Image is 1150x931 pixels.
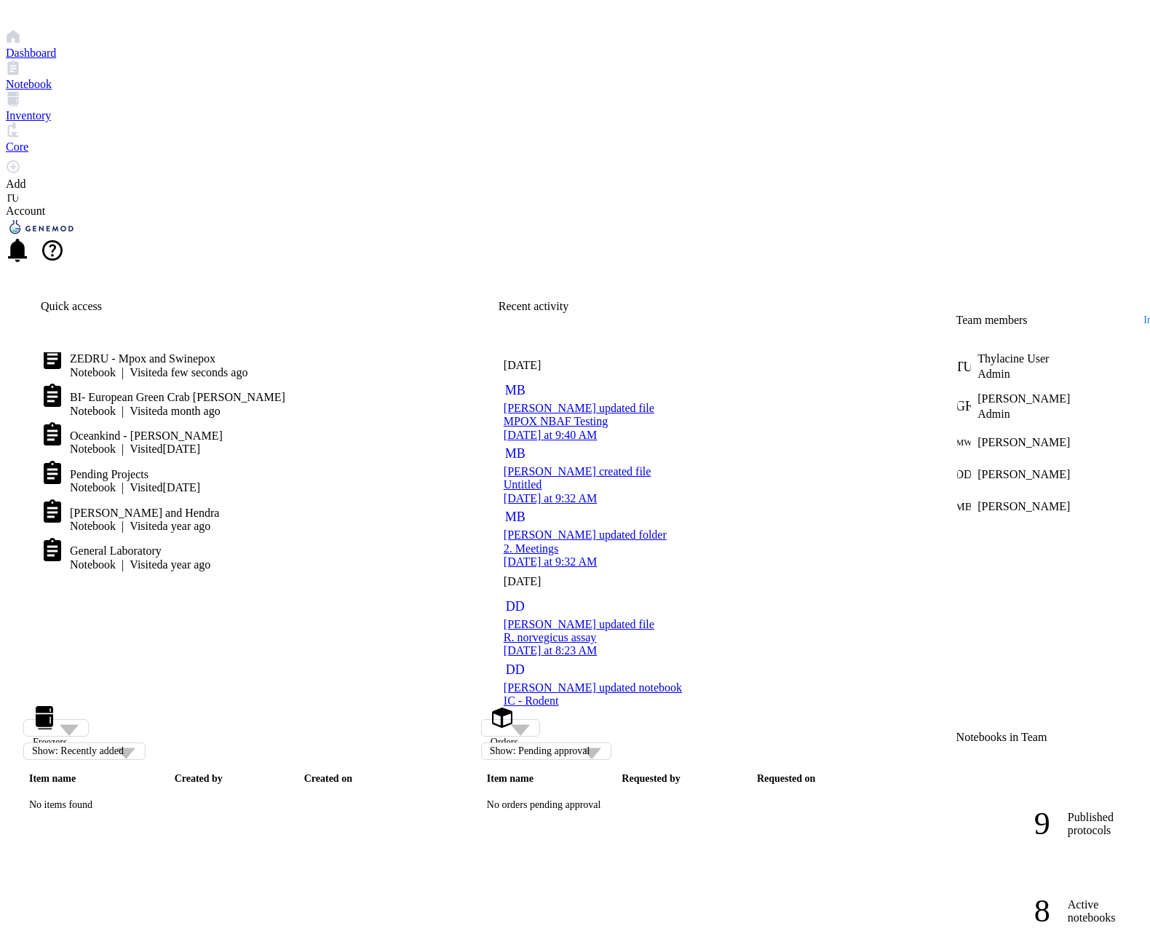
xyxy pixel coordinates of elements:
[6,205,1144,218] div: Account
[70,558,116,571] div: Notebook
[504,402,881,429] div: [PERSON_NAME] updated file
[506,659,525,680] span: DD
[493,658,916,721] a: DD[PERSON_NAME] updated notebookIC - Rodent[DATE] at 8:22 AM
[948,806,1050,843] div: 9
[6,122,1144,154] a: Core
[122,558,124,571] div: |
[490,740,590,762] div: Show: Pending approval
[504,555,881,568] div: [DATE] at 9:32 AM
[6,140,1144,154] div: Core
[977,352,1049,365] span: Thylacine User
[70,544,162,557] span: General Laboratory
[6,92,1144,123] a: Inventory
[122,405,124,418] div: |
[504,618,881,645] div: [PERSON_NAME] updated file
[122,443,124,456] div: |
[130,481,200,494] div: Visited [DATE]
[6,78,1144,91] div: Notebook
[955,357,972,377] span: TU
[977,468,1070,480] span: [PERSON_NAME]
[70,468,148,480] span: Pending Projects
[493,379,916,442] a: MB[PERSON_NAME] updated fileMPOX NBAF Testing[DATE] at 9:40 AM
[70,405,116,418] div: Notebook
[505,380,526,400] span: MB
[169,766,298,792] th: Created by
[504,694,881,708] div: IC - Rodent
[504,478,881,491] div: Untitled
[70,520,116,533] div: Notebook
[977,500,1070,512] span: [PERSON_NAME]
[130,443,200,456] div: Visited [DATE]
[6,109,1144,122] div: Inventory
[956,498,973,515] span: MB
[505,443,526,464] span: MB
[504,575,916,588] div: [DATE]
[130,366,247,379] div: Visited a few seconds ago
[493,505,916,568] a: MB[PERSON_NAME] updated folder2. Meetings[DATE] at 9:32 AM
[6,29,1144,60] a: Dashboard
[122,481,124,494] div: |
[504,542,881,555] div: 2. Meetings
[504,631,881,644] div: R. norvegicus assay
[23,288,504,352] div: Quick access
[491,734,518,750] h5: Orders
[616,766,751,792] th: Requested by
[6,47,1144,60] div: Dashboard
[504,644,881,657] div: [DATE] at 8:23 AM
[29,797,406,813] div: No items found
[6,190,19,206] span: TU
[122,520,124,533] div: |
[130,558,210,571] div: Visited a year ago
[504,415,881,428] div: MPOX NBAF Testing
[32,740,124,762] div: Show: Recently added
[504,681,881,708] div: [PERSON_NAME] updated notebook
[493,442,916,505] a: MB[PERSON_NAME] created fileUntitled[DATE] at 9:32 AM
[977,392,1070,405] span: [PERSON_NAME]
[956,465,972,483] span: DD
[6,60,1144,92] a: Notebook
[504,429,881,442] div: [DATE] at 9:40 AM
[506,596,525,617] span: DD
[956,436,972,450] span: MW
[33,734,67,750] h5: Freezers
[70,481,116,494] div: Notebook
[70,507,219,519] span: [PERSON_NAME] and Hendra
[23,766,169,792] th: Item name
[70,429,223,442] span: Oceankind - [PERSON_NAME]
[298,766,412,792] th: Created on
[6,178,1144,191] div: Add
[122,366,124,379] div: |
[504,359,916,372] div: [DATE]
[504,492,881,505] div: [DATE] at 9:32 AM
[956,396,972,416] span: GF
[6,218,77,236] img: genemod-logo
[14,9,21,22] span: T
[948,893,1050,930] div: 8
[70,352,215,365] span: ZEDRU - Mpox and Swinepox
[481,288,962,352] div: Recent activity
[504,528,881,555] div: [PERSON_NAME] updated folder
[130,405,220,418] div: Visited a month ago
[977,436,1070,448] span: [PERSON_NAME]
[505,507,526,527] span: MB
[481,766,616,792] th: Item name
[70,391,285,403] span: BI- European Green Crab [PERSON_NAME]
[70,443,116,456] div: Notebook
[130,520,210,533] div: Visited a year ago
[70,366,116,379] div: Notebook
[751,766,870,792] th: Requested on
[493,595,916,658] a: DD[PERSON_NAME] updated fileR. norvegicus assay[DATE] at 8:23 AM
[504,465,881,492] div: [PERSON_NAME] created file
[487,797,864,813] div: No orders pending approval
